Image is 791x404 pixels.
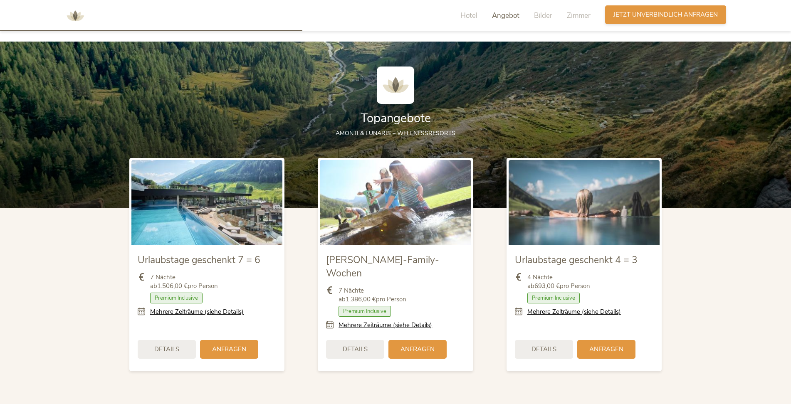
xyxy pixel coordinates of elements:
span: [PERSON_NAME]-Family-Wochen [326,254,439,280]
span: Anfragen [400,345,435,354]
span: Premium Inclusive [339,306,391,317]
a: Mehrere Zeiträume (siehe Details) [527,308,621,316]
span: Anfragen [589,345,623,354]
span: Details [154,345,179,354]
span: 7 Nächte ab pro Person [339,286,406,304]
span: Urlaubstage geschenkt 7 = 6 [138,254,260,266]
img: AMONTI & LUNARIS Wellnessresort [63,3,88,28]
span: Bilder [534,11,552,20]
a: Mehrere Zeiträume (siehe Details) [150,308,244,316]
span: Urlaubstage geschenkt 4 = 3 [515,254,638,266]
img: Sommer-Family-Wochen [320,160,471,245]
b: 1.506,00 € [157,282,188,290]
span: Topangebote [361,110,431,126]
span: Angebot [492,11,519,20]
span: Hotel [460,11,477,20]
img: Urlaubstage geschenkt 7 = 6 [131,160,282,245]
span: 4 Nächte ab pro Person [527,273,590,291]
img: AMONTI & LUNARIS Wellnessresort [377,67,414,104]
span: Anfragen [212,345,246,354]
span: Details [531,345,556,354]
span: AMONTI & LUNARIS – Wellnessresorts [336,129,455,137]
span: Premium Inclusive [527,293,580,303]
span: Premium Inclusive [150,293,203,303]
span: Details [343,345,368,354]
b: 1.386,00 € [346,295,376,303]
img: Urlaubstage geschenkt 4 = 3 [509,160,660,245]
a: AMONTI & LUNARIS Wellnessresort [63,12,88,18]
span: Jetzt unverbindlich anfragen [613,10,718,19]
span: Zimmer [567,11,591,20]
b: 693,00 € [534,282,560,290]
span: 7 Nächte ab pro Person [150,273,218,291]
a: Mehrere Zeiträume (siehe Details) [339,321,432,330]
